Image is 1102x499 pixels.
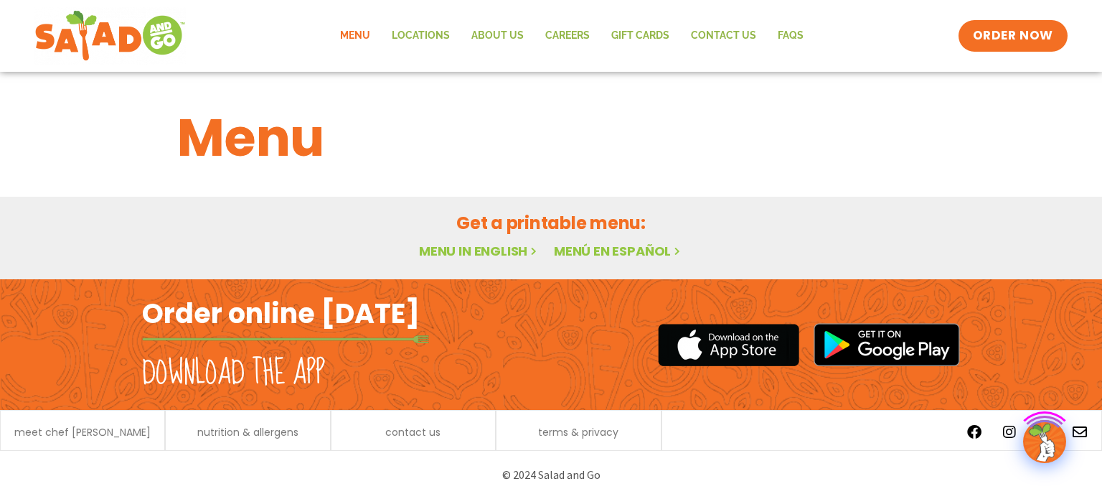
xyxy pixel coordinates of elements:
[34,7,186,65] img: new-SAG-logo-768×292
[14,427,151,437] a: meet chef [PERSON_NAME]
[419,242,540,260] a: Menu in English
[142,335,429,343] img: fork
[142,353,325,393] h2: Download the app
[177,210,925,235] h2: Get a printable menu:
[381,19,461,52] a: Locations
[959,20,1068,52] a: ORDER NOW
[814,323,960,366] img: google_play
[385,427,441,437] a: contact us
[538,427,618,437] a: terms & privacy
[197,427,298,437] a: nutrition & allergens
[329,19,381,52] a: Menu
[177,99,925,177] h1: Menu
[461,19,534,52] a: About Us
[601,19,680,52] a: GIFT CARDS
[149,465,953,485] p: © 2024 Salad and Go
[142,296,420,331] h2: Order online [DATE]
[680,19,767,52] a: Contact Us
[554,242,683,260] a: Menú en español
[534,19,601,52] a: Careers
[658,322,799,368] img: appstore
[973,27,1053,45] span: ORDER NOW
[767,19,814,52] a: FAQs
[329,19,814,52] nav: Menu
